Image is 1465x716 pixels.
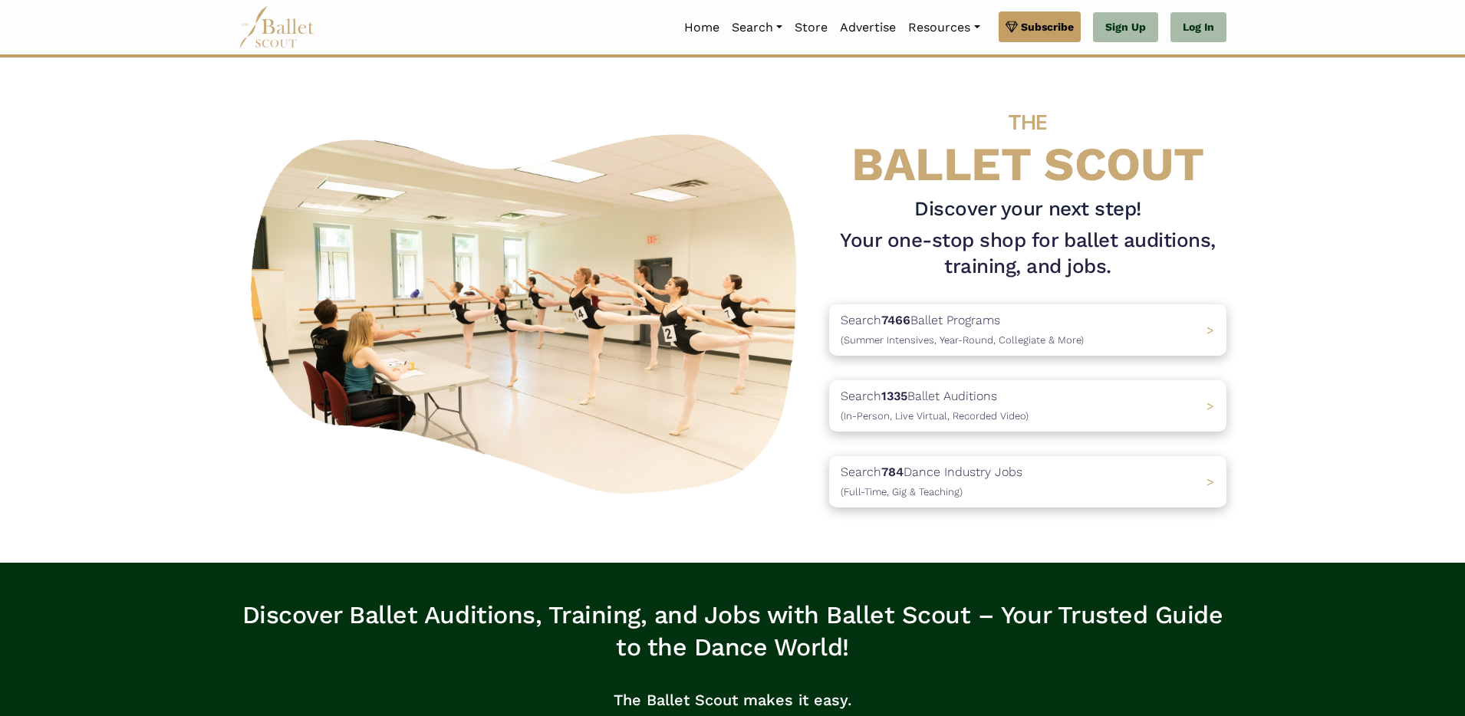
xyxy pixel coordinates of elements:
[999,11,1081,42] a: Subscribe
[829,228,1226,280] h1: Your one-stop shop for ballet auditions, training, and jobs.
[841,410,1029,422] span: (In-Person, Live Virtual, Recorded Video)
[1006,18,1018,35] img: gem.svg
[678,11,726,44] a: Home
[829,88,1226,190] h4: BALLET SCOUT
[829,380,1226,432] a: Search1335Ballet Auditions(In-Person, Live Virtual, Recorded Video) >
[902,11,986,44] a: Resources
[829,196,1226,222] h3: Discover your next step!
[1009,110,1047,135] span: THE
[834,11,902,44] a: Advertise
[841,486,963,498] span: (Full-Time, Gig & Teaching)
[239,117,817,503] img: A group of ballerinas talking to each other in a ballet studio
[841,462,1022,501] p: Search Dance Industry Jobs
[841,386,1029,425] p: Search Ballet Auditions
[1207,475,1214,489] span: >
[881,389,907,403] b: 1335
[841,310,1084,350] p: Search Ballet Programs
[1093,12,1158,43] a: Sign Up
[239,599,1226,663] h3: Discover Ballet Auditions, Training, and Jobs with Ballet Scout – Your Trusted Guide to the Dance...
[1207,323,1214,337] span: >
[881,465,904,479] b: 784
[788,11,834,44] a: Store
[726,11,788,44] a: Search
[881,313,910,327] b: 7466
[841,334,1084,346] span: (Summer Intensives, Year-Round, Collegiate & More)
[829,304,1226,356] a: Search7466Ballet Programs(Summer Intensives, Year-Round, Collegiate & More)>
[1207,399,1214,413] span: >
[829,456,1226,507] a: Search784Dance Industry Jobs(Full-Time, Gig & Teaching) >
[1021,18,1074,35] span: Subscribe
[1170,12,1226,43] a: Log In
